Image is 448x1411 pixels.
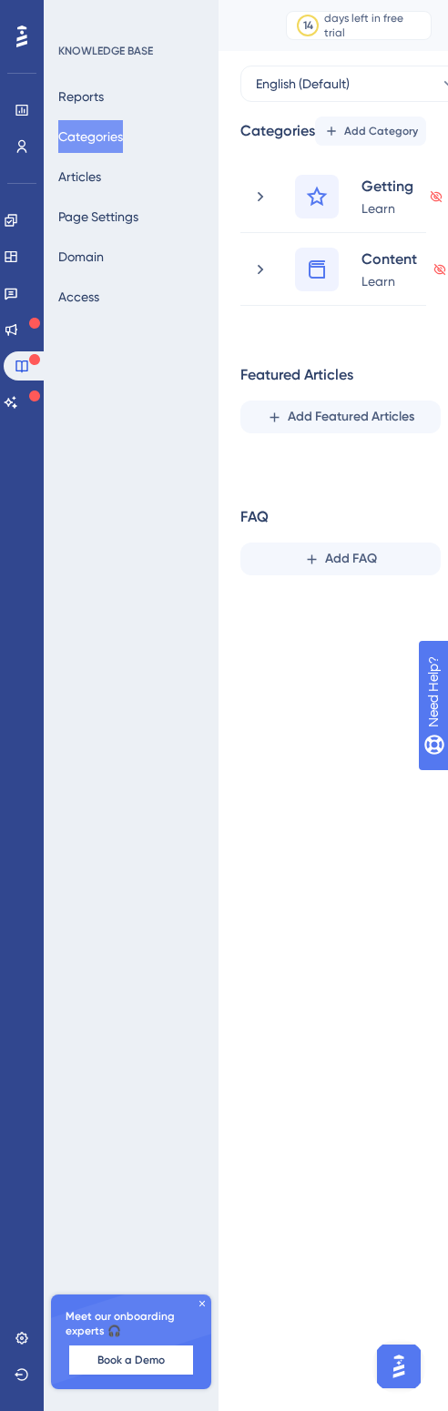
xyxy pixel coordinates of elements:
button: Articles [58,160,101,193]
div: KNOWLEDGE BASE [58,44,153,58]
iframe: UserGuiding AI Assistant Launcher [372,1339,426,1394]
button: Page Settings [58,200,138,233]
button: Add Featured Articles [240,401,441,433]
span: Add Category [344,124,418,138]
span: Book a Demo [97,1353,165,1367]
div: Featured Articles [240,364,353,386]
button: Add FAQ [240,543,441,575]
span: Meet our onboarding experts 🎧 [66,1309,197,1338]
span: Add Featured Articles [288,406,414,428]
button: Add Category [315,117,426,146]
div: Getting Started [361,175,414,197]
div: Learn how to create and manage content. [361,269,418,291]
button: Categories [58,120,123,153]
div: Learn how to get started with our tool. [361,197,414,218]
span: Need Help? [43,5,114,26]
span: English (Default) [256,73,350,95]
div: 14 [303,18,313,33]
div: Categories [240,120,315,142]
div: Content [361,248,418,269]
div: days left in free trial [324,11,425,40]
button: Domain [58,240,104,273]
button: Reports [58,80,104,113]
div: FAQ [240,506,269,528]
span: Add FAQ [325,548,377,570]
button: Access [58,280,99,313]
button: Book a Demo [69,1345,193,1375]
